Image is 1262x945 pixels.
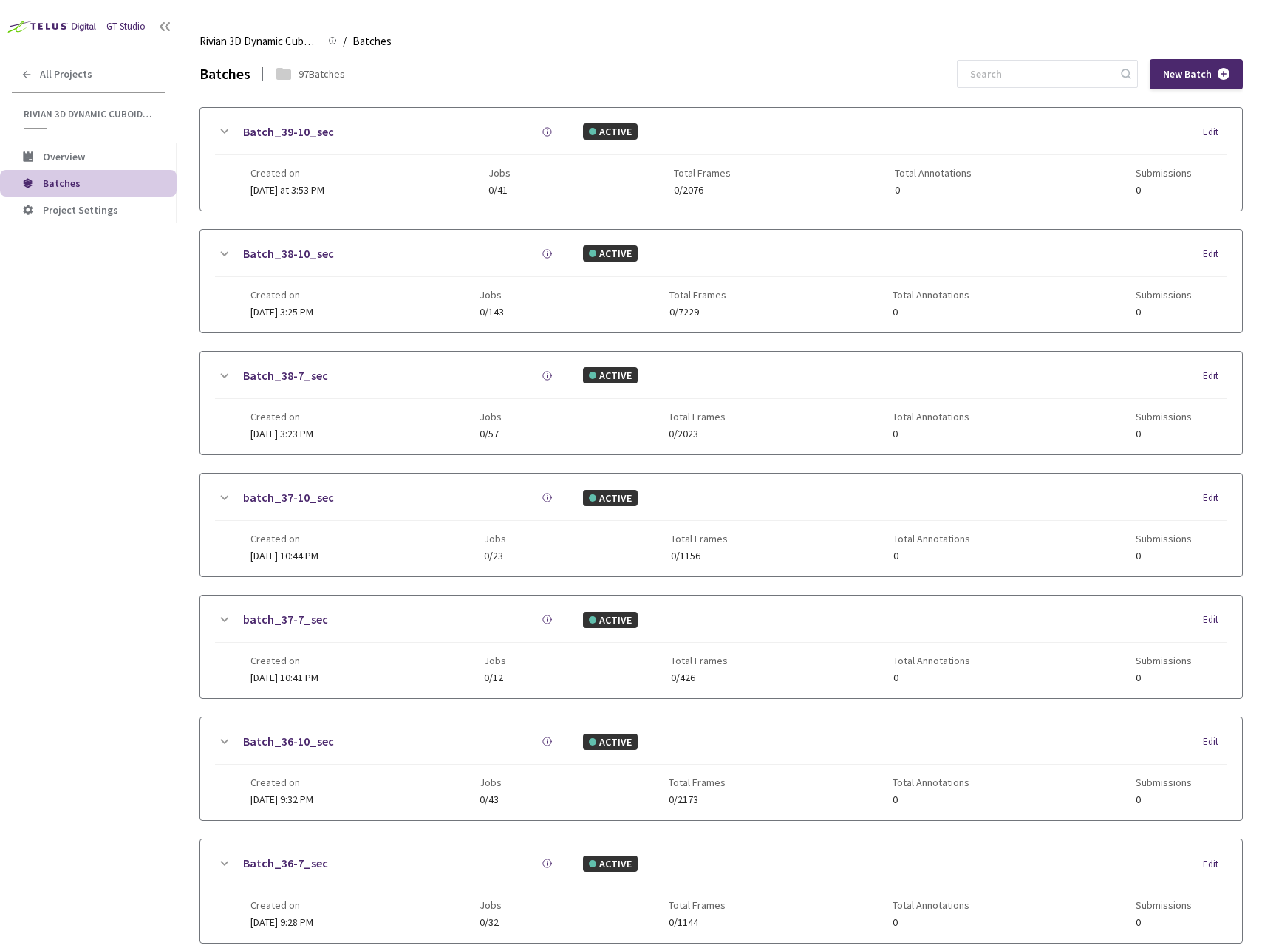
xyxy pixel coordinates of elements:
[200,108,1242,211] div: Batch_39-10_secACTIVEEditCreated on[DATE] at 3:53 PMJobs0/41Total Frames0/2076Total Annotations0S...
[250,305,313,318] span: [DATE] 3:25 PM
[669,917,726,928] span: 0/1144
[480,289,504,301] span: Jobs
[669,429,726,440] span: 0/2023
[484,550,506,562] span: 0/23
[43,150,85,163] span: Overview
[895,185,972,196] span: 0
[669,289,726,301] span: Total Frames
[243,488,334,507] a: batch_37-10_sec
[1203,125,1227,140] div: Edit
[1136,307,1192,318] span: 0
[200,839,1242,942] div: Batch_36-7_secACTIVEEditCreated on[DATE] 9:28 PMJobs0/32Total Frames0/1144Total Annotations0Submi...
[480,411,502,423] span: Jobs
[1136,794,1192,805] span: 0
[243,732,334,751] a: Batch_36-10_sec
[40,68,92,81] span: All Projects
[250,777,313,788] span: Created on
[669,411,726,423] span: Total Frames
[250,671,318,684] span: [DATE] 10:41 PM
[488,185,511,196] span: 0/41
[352,33,392,50] span: Batches
[671,533,728,545] span: Total Frames
[243,854,328,873] a: Batch_36-7_sec
[250,183,324,197] span: [DATE] at 3:53 PM
[961,61,1119,87] input: Search
[199,33,319,50] span: Rivian 3D Dynamic Cuboids[2024-25]
[893,411,969,423] span: Total Annotations
[893,655,970,666] span: Total Annotations
[200,230,1242,332] div: Batch_38-10_secACTIVEEditCreated on[DATE] 3:25 PMJobs0/143Total Frames0/7229Total Annotations0Sub...
[250,167,324,179] span: Created on
[1136,917,1192,928] span: 0
[583,856,638,872] div: ACTIVE
[893,429,969,440] span: 0
[893,289,969,301] span: Total Annotations
[1136,167,1192,179] span: Submissions
[1203,613,1227,627] div: Edit
[250,289,313,301] span: Created on
[243,610,328,629] a: batch_37-7_sec
[43,177,81,190] span: Batches
[343,33,347,50] li: /
[480,307,504,318] span: 0/143
[669,307,726,318] span: 0/7229
[1203,734,1227,749] div: Edit
[583,123,638,140] div: ACTIVE
[1136,777,1192,788] span: Submissions
[895,167,972,179] span: Total Annotations
[1136,411,1192,423] span: Submissions
[484,672,506,683] span: 0/12
[671,672,728,683] span: 0/426
[484,655,506,666] span: Jobs
[583,734,638,750] div: ACTIVE
[893,307,969,318] span: 0
[893,550,970,562] span: 0
[250,899,313,911] span: Created on
[200,474,1242,576] div: batch_37-10_secACTIVEEditCreated on[DATE] 10:44 PMJobs0/23Total Frames0/1156Total Annotations0Sub...
[1203,491,1227,505] div: Edit
[1163,68,1212,81] span: New Batch
[893,672,970,683] span: 0
[299,66,345,81] div: 97 Batches
[674,185,731,196] span: 0/2076
[480,794,502,805] span: 0/43
[250,793,313,806] span: [DATE] 9:32 PM
[1136,533,1192,545] span: Submissions
[24,108,156,120] span: Rivian 3D Dynamic Cuboids[2024-25]
[250,411,313,423] span: Created on
[583,367,638,383] div: ACTIVE
[250,655,318,666] span: Created on
[1203,247,1227,262] div: Edit
[671,550,728,562] span: 0/1156
[893,533,970,545] span: Total Annotations
[669,899,726,911] span: Total Frames
[674,167,731,179] span: Total Frames
[583,245,638,262] div: ACTIVE
[669,777,726,788] span: Total Frames
[893,794,969,805] span: 0
[1136,289,1192,301] span: Submissions
[671,655,728,666] span: Total Frames
[488,167,511,179] span: Jobs
[1136,672,1192,683] span: 0
[1136,429,1192,440] span: 0
[1203,369,1227,383] div: Edit
[243,245,334,263] a: Batch_38-10_sec
[243,123,334,141] a: Batch_39-10_sec
[480,899,502,911] span: Jobs
[250,533,318,545] span: Created on
[484,533,506,545] span: Jobs
[43,203,118,216] span: Project Settings
[1136,550,1192,562] span: 0
[250,549,318,562] span: [DATE] 10:44 PM
[1136,185,1192,196] span: 0
[106,20,146,34] div: GT Studio
[200,596,1242,698] div: batch_37-7_secACTIVEEditCreated on[DATE] 10:41 PMJobs0/12Total Frames0/426Total Annotations0Submi...
[1203,857,1227,872] div: Edit
[893,917,969,928] span: 0
[243,366,328,385] a: Batch_38-7_sec
[200,717,1242,820] div: Batch_36-10_secACTIVEEditCreated on[DATE] 9:32 PMJobs0/43Total Frames0/2173Total Annotations0Subm...
[1136,655,1192,666] span: Submissions
[480,917,502,928] span: 0/32
[583,490,638,506] div: ACTIVE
